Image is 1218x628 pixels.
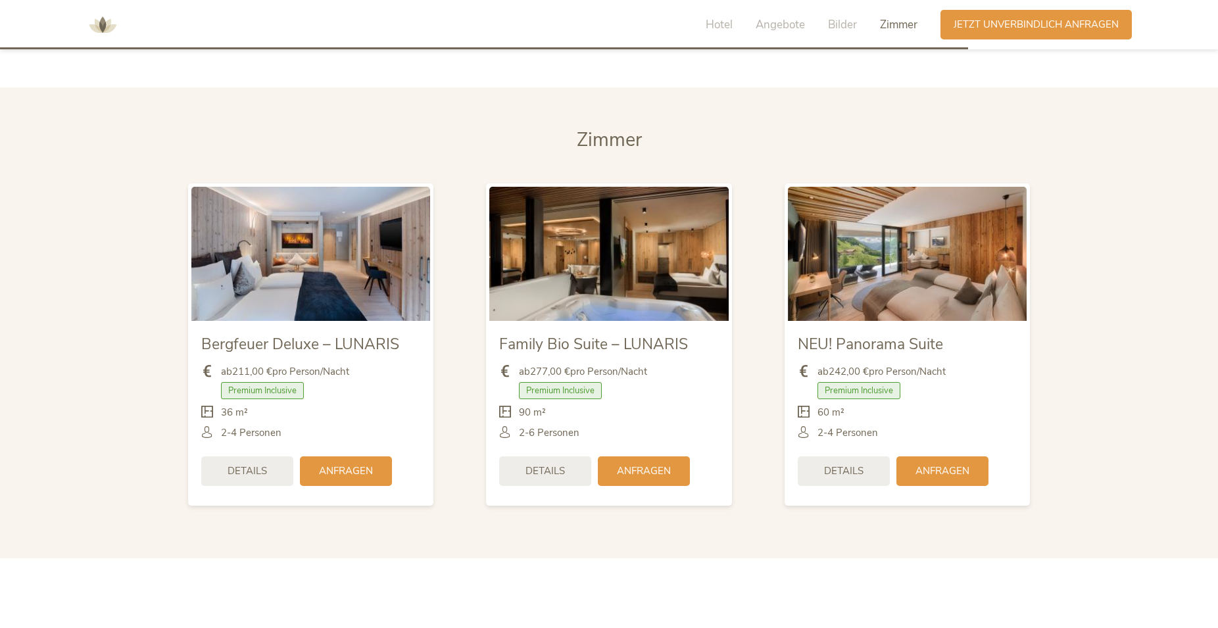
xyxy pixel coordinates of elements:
span: Jetzt unverbindlich anfragen [954,18,1119,32]
span: ab pro Person/Nacht [519,365,647,379]
img: NEU! Panorama Suite [788,187,1027,321]
span: Anfragen [915,464,969,478]
span: 2-4 Personen [817,426,878,440]
span: Hotel [706,17,733,32]
span: 90 m² [519,406,546,420]
span: Premium Inclusive [519,382,602,399]
span: NEU! Panorama Suite [798,334,943,354]
span: Bilder [828,17,857,32]
span: Details [525,464,565,478]
span: Premium Inclusive [817,382,900,399]
span: Anfragen [617,464,671,478]
span: Family Bio Suite – LUNARIS [499,334,688,354]
span: 36 m² [221,406,248,420]
img: Bergfeuer Deluxe – LUNARIS [191,187,430,321]
img: Family Bio Suite – LUNARIS [489,187,728,321]
span: Details [228,464,267,478]
span: Bergfeuer Deluxe – LUNARIS [201,334,399,354]
img: AMONTI & LUNARIS Wellnessresort [83,5,122,45]
span: 2-4 Personen [221,426,281,440]
span: ab pro Person/Nacht [221,365,349,379]
span: Zimmer [577,127,642,153]
b: 277,00 € [530,365,570,378]
span: 60 m² [817,406,844,420]
a: AMONTI & LUNARIS Wellnessresort [83,20,122,29]
span: ab pro Person/Nacht [817,365,946,379]
span: Details [824,464,864,478]
span: 2-6 Personen [519,426,579,440]
span: Angebote [756,17,805,32]
b: 242,00 € [829,365,869,378]
b: 211,00 € [232,365,272,378]
span: Premium Inclusive [221,382,304,399]
span: Zimmer [880,17,917,32]
span: Anfragen [319,464,373,478]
